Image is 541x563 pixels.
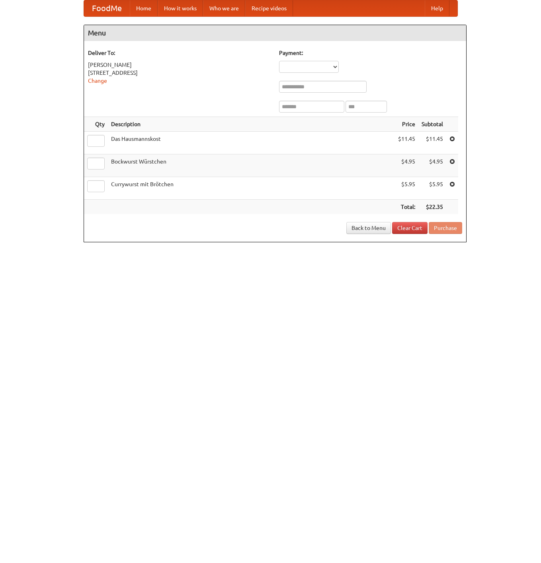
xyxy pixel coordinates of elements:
[108,177,395,200] td: Currywurst mit Brötchen
[84,0,130,16] a: FoodMe
[158,0,203,16] a: How it works
[108,154,395,177] td: Bockwurst Würstchen
[429,222,462,234] button: Purchase
[395,177,418,200] td: $5.95
[203,0,245,16] a: Who we are
[395,117,418,132] th: Price
[418,200,446,214] th: $22.35
[88,61,271,69] div: [PERSON_NAME]
[418,117,446,132] th: Subtotal
[395,154,418,177] td: $4.95
[88,49,271,57] h5: Deliver To:
[392,222,428,234] a: Clear Cart
[84,117,108,132] th: Qty
[245,0,293,16] a: Recipe videos
[395,200,418,214] th: Total:
[418,177,446,200] td: $5.95
[346,222,391,234] a: Back to Menu
[279,49,462,57] h5: Payment:
[88,69,271,77] div: [STREET_ADDRESS]
[88,78,107,84] a: Change
[84,25,466,41] h4: Menu
[418,132,446,154] td: $11.45
[108,117,395,132] th: Description
[130,0,158,16] a: Home
[108,132,395,154] td: Das Hausmannskost
[418,154,446,177] td: $4.95
[425,0,449,16] a: Help
[395,132,418,154] td: $11.45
